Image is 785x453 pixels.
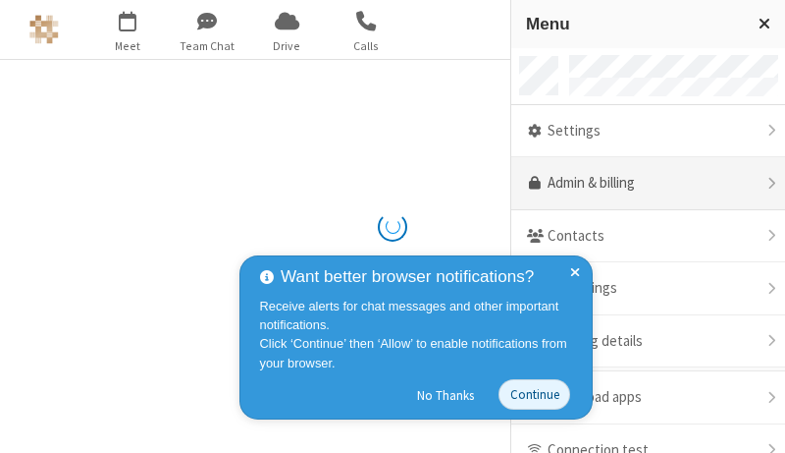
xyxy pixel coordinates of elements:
[511,315,785,368] div: Meeting details
[330,37,403,55] span: Calls
[171,37,244,55] span: Team Chat
[511,105,785,158] div: Settings
[250,37,324,55] span: Drive
[511,262,785,315] div: Recordings
[407,379,485,411] button: No Thanks
[281,264,534,290] span: Want better browser notifications?
[511,210,785,263] div: Contacts
[260,297,578,372] div: Receive alerts for chat messages and other important notifications. Click ‘Continue’ then ‘Allow’...
[511,157,785,210] a: Admin & billing
[511,371,785,425] div: Download apps
[526,15,741,33] h3: Menu
[91,37,165,55] span: Meet
[498,379,570,410] button: Continue
[29,15,59,44] img: Astra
